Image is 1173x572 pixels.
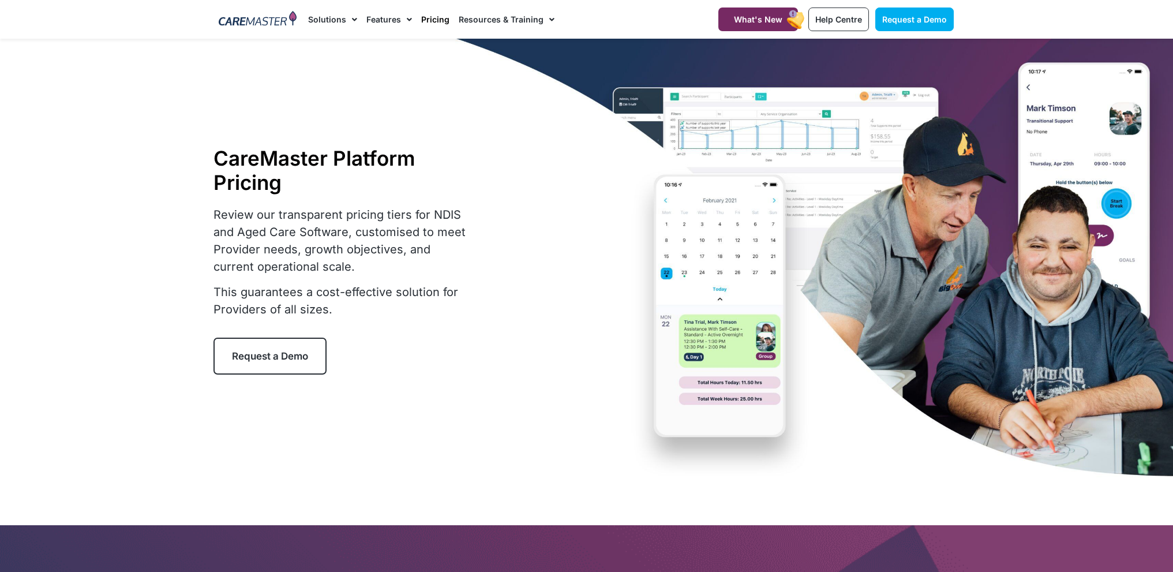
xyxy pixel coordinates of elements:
a: What's New [718,8,798,31]
span: Request a Demo [232,350,308,362]
span: Help Centre [815,14,862,24]
span: Request a Demo [882,14,947,24]
h1: CareMaster Platform Pricing [213,146,473,195]
a: Request a Demo [875,8,954,31]
img: CareMaster Logo [219,11,297,28]
span: What's New [734,14,782,24]
a: Request a Demo [213,338,327,375]
p: Review our transparent pricing tiers for NDIS and Aged Care Software, customised to meet Provider... [213,206,473,275]
a: Help Centre [808,8,869,31]
p: This guarantees a cost-effective solution for Providers of all sizes. [213,283,473,318]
